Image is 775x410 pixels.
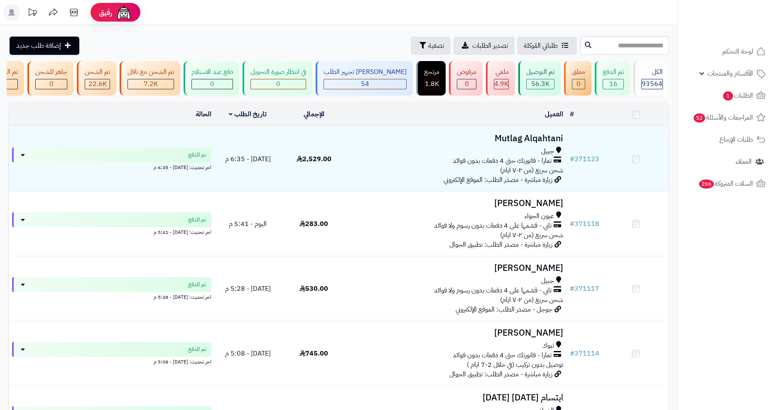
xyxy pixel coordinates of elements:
[500,295,563,305] span: شحن سريع (من ٢-٧ ايام)
[350,393,563,403] h3: ابتسام [DATE] [DATE]
[12,227,211,236] div: اخر تحديث: [DATE] - 5:41 م
[524,41,558,51] span: طلباتي المُوكلة
[562,61,593,96] a: معلق 0
[517,37,577,55] a: طلباتي المُوكلة
[99,7,112,17] span: رفيق
[693,112,753,123] span: المراجعات والأسئلة
[425,79,439,89] span: 1.8K
[210,79,214,89] span: 0
[128,67,174,77] div: تم الشحن مع ناقل
[683,174,770,194] a: السلات المتروكة266
[299,349,328,358] span: 745.00
[144,79,158,89] span: 7.2K
[350,328,563,338] h3: [PERSON_NAME]
[527,79,554,89] div: 56289
[36,79,67,89] div: 0
[115,4,132,21] img: ai-face.png
[472,41,508,51] span: تصدير الطلبات
[12,292,211,301] div: اخر تحديث: [DATE] - 5:28 م
[722,90,753,101] span: الطلبات
[542,341,554,351] span: تبوك
[570,349,599,358] a: #371114
[434,221,552,231] span: تابي - قسّمها على 4 دفعات بدون رسوم ولا فوائد
[722,46,753,57] span: لوحة التحكم
[250,67,306,77] div: في انتظار صورة التحويل
[526,67,554,77] div: تم التوصيل
[449,369,552,379] span: زيارة مباشرة - مصدر الطلب: تطبيق الجوال
[570,284,574,294] span: #
[304,109,324,119] a: الإجمالي
[576,79,581,89] span: 0
[297,154,331,164] span: 2,529.00
[642,79,662,89] span: 93564
[16,41,61,51] span: إضافة طلب جديد
[428,41,444,51] span: تصفية
[723,91,733,101] span: 1
[707,68,753,79] span: الأقسام والمنتجات
[457,79,476,89] div: 0
[683,108,770,128] a: المراجعات والأسئلة52
[593,61,632,96] a: تم الدفع 16
[12,162,211,171] div: اخر تحديث: [DATE] - 6:35 م
[241,61,314,96] a: في انتظار صورة التحويل 0
[449,240,552,250] span: زيارة مباشرة - مصدر الطلب: تطبيق الجوال
[10,37,79,55] a: إضافة طلب جديد
[699,179,714,189] span: 266
[525,211,554,221] span: عيون الجواء
[414,61,447,96] a: مرتجع 1.8K
[251,79,306,89] div: 0
[453,156,552,166] span: تمارا - فاتورتك حتى 4 دفعات بدون فوائد
[572,79,585,89] div: 0
[694,113,705,123] span: 52
[434,286,552,295] span: تابي - قسّمها على 4 دفعات بدون رسوم ولا فوائد
[276,79,280,89] span: 0
[49,79,54,89] span: 0
[188,216,206,224] span: تم الدفع
[225,349,271,358] span: [DATE] - 5:08 م
[411,37,451,55] button: تصفية
[299,219,328,229] span: 283.00
[683,152,770,172] a: العملاء
[719,134,753,145] span: طلبات الإرجاع
[324,67,407,77] div: [PERSON_NAME] تجهيز الطلب
[570,284,599,294] a: #371117
[188,280,206,289] span: تم الدفع
[465,79,469,89] span: 0
[453,37,515,55] a: تصدير الطلبات
[350,263,563,273] h3: [PERSON_NAME]
[229,109,267,119] a: تاريخ الطلب
[35,67,67,77] div: جاهز للشحن
[541,276,554,286] span: جبيل
[447,61,484,96] a: مرفوض 0
[188,345,206,354] span: تم الدفع
[517,61,562,96] a: تم التوصيل 56.3K
[500,230,563,240] span: شحن سريع (من ٢-٧ ايام)
[609,79,618,89] span: 16
[570,219,574,229] span: #
[641,67,663,77] div: الكل
[603,67,624,77] div: تم الدفع
[196,109,211,119] a: الحالة
[456,304,552,314] span: جوجل - مصدر الطلب: الموقع الإلكتروني
[541,147,554,156] span: جبيل
[128,79,174,89] div: 7223
[191,67,233,77] div: دفع عند الاستلام
[603,79,623,89] div: 16
[494,79,508,89] div: 4944
[88,79,107,89] span: 22.6K
[698,178,753,189] span: السلات المتروكة
[188,151,206,159] span: تم الدفع
[350,199,563,208] h3: [PERSON_NAME]
[570,349,574,358] span: #
[12,357,211,366] div: اخر تحديث: [DATE] - 5:08 م
[570,154,599,164] a: #371123
[572,67,585,77] div: معلق
[457,67,476,77] div: مرفوض
[683,86,770,106] a: الطلبات1
[683,42,770,61] a: لوحة التحكم
[494,67,509,77] div: ملغي
[545,109,563,119] a: العميل
[424,67,439,77] div: مرتجع
[736,156,752,167] span: العملاء
[494,79,508,89] span: 4.9K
